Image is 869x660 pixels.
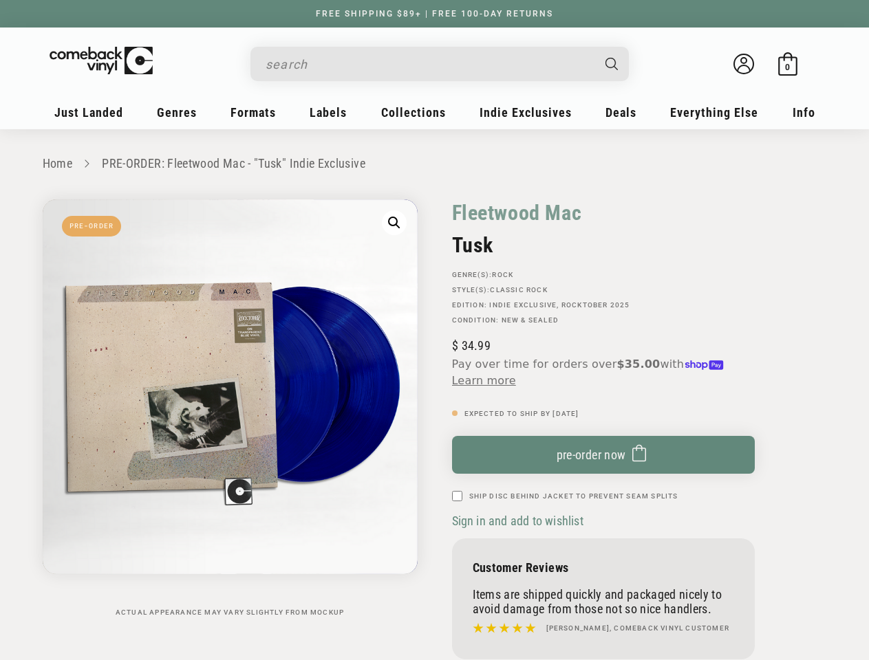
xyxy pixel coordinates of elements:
[489,301,557,309] a: Indie Exclusive
[464,410,579,417] span: Expected To Ship By [DATE]
[473,619,536,637] img: star5.svg
[452,514,583,528] span: Sign in and add to wishlist
[43,199,418,617] media-gallery: Gallery Viewer
[473,587,734,616] p: Items are shipped quickly and packaged nicely to avoid damage from those not so nice handlers.
[452,233,755,257] h2: Tusk
[452,338,491,353] span: 34.99
[557,448,626,462] span: pre-order now
[469,491,678,501] label: Ship Disc Behind Jacket To Prevent Seam Splits
[473,560,734,575] p: Customer Reviews
[452,199,582,226] a: Fleetwood Mac
[310,105,347,120] span: Labels
[452,301,755,309] p: Edition: , Rocktober 2025
[452,436,755,474] button: pre-order now
[43,156,72,170] a: Home
[452,271,755,279] p: GENRE(S):
[43,154,827,174] nav: breadcrumbs
[670,105,758,120] span: Everything Else
[593,47,630,81] button: Search
[785,62,790,72] span: 0
[546,623,730,634] h4: [PERSON_NAME], Comeback Vinyl customer
[452,513,588,529] button: Sign in and add to wishlist
[43,608,418,617] p: Actual appearance may vary slightly from mockup
[793,105,815,120] span: Info
[102,156,365,170] a: PRE-ORDER: Fleetwood Mac - "Tusk" Indie Exclusive
[452,338,458,353] span: $
[381,105,446,120] span: Collections
[492,271,513,278] a: Rock
[480,105,572,120] span: Indie Exclusives
[605,105,636,120] span: Deals
[302,9,567,19] a: FREE SHIPPING $89+ | FREE 100-DAY RETURNS
[490,286,547,294] a: Classic Rock
[452,286,755,294] p: STYLE(S):
[62,216,122,236] span: Pre-Order
[157,105,197,120] span: Genres
[452,316,755,324] p: Condition: New & Sealed
[54,105,123,120] span: Just Landed
[230,105,276,120] span: Formats
[266,50,592,78] input: search
[250,47,629,81] div: Search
